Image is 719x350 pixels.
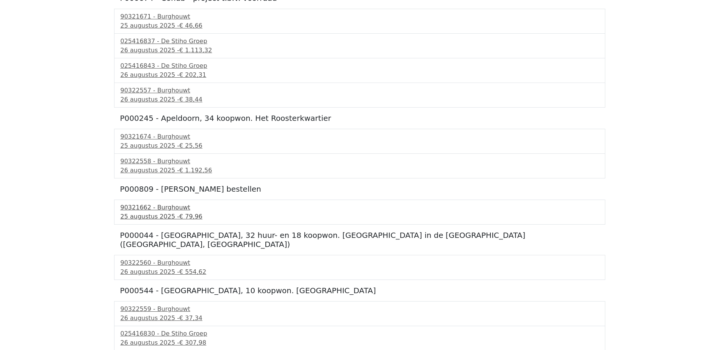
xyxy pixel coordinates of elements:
h5: P000544 - [GEOGRAPHIC_DATA], 10 koopwon. [GEOGRAPHIC_DATA] [120,286,599,295]
span: € 554,62 [179,268,206,275]
span: € 1.113,32 [179,47,212,54]
div: 26 augustus 2025 - [121,95,599,104]
div: 90322557 - Burghouwt [121,86,599,95]
a: 90321674 - Burghouwt25 augustus 2025 -€ 25,56 [121,132,599,150]
div: 90322560 - Burghouwt [121,258,599,267]
a: 025416843 - De Stiho Groep26 augustus 2025 -€ 202,31 [121,61,599,80]
div: 025416830 - De Stiho Groep [121,329,599,338]
div: 90322559 - Burghouwt [121,305,599,314]
a: 90321671 - Burghouwt25 augustus 2025 -€ 46,66 [121,12,599,30]
div: 90321674 - Burghouwt [121,132,599,141]
h5: P000044 - [GEOGRAPHIC_DATA], 32 huur- en 18 koopwon. [GEOGRAPHIC_DATA] in de [GEOGRAPHIC_DATA] ([... [120,231,599,249]
div: 26 augustus 2025 - [121,338,599,347]
div: 25 augustus 2025 - [121,21,599,30]
div: 26 augustus 2025 - [121,70,599,80]
div: 025416843 - De Stiho Groep [121,61,599,70]
div: 025416837 - De Stiho Groep [121,37,599,46]
span: € 202,31 [179,71,206,78]
span: € 25,56 [179,142,202,149]
span: € 79,96 [179,213,202,220]
a: 90322559 - Burghouwt26 augustus 2025 -€ 37,34 [121,305,599,323]
a: 025416837 - De Stiho Groep26 augustus 2025 -€ 1.113,32 [121,37,599,55]
div: 90321662 - Burghouwt [121,203,599,212]
div: 26 augustus 2025 - [121,314,599,323]
a: 90321662 - Burghouwt25 augustus 2025 -€ 79,96 [121,203,599,221]
span: € 46,66 [179,22,202,29]
span: € 38,44 [179,96,202,103]
a: 025416830 - De Stiho Groep26 augustus 2025 -€ 307,98 [121,329,599,347]
div: 26 augustus 2025 - [121,46,599,55]
span: € 37,34 [179,314,202,322]
a: 90322557 - Burghouwt26 augustus 2025 -€ 38,44 [121,86,599,104]
h5: P000809 - [PERSON_NAME] bestellen [120,184,599,194]
h5: P000245 - Apeldoorn, 34 koopwon. Het Roosterkwartier [120,114,599,123]
span: € 307,98 [179,339,206,346]
div: 90322558 - Burghouwt [121,157,599,166]
div: 25 augustus 2025 - [121,212,599,221]
a: 90322558 - Burghouwt26 augustus 2025 -€ 1.192,56 [121,157,599,175]
div: 26 augustus 2025 - [121,267,599,277]
span: € 1.192,56 [179,167,212,174]
div: 90321671 - Burghouwt [121,12,599,21]
div: 26 augustus 2025 - [121,166,599,175]
div: 25 augustus 2025 - [121,141,599,150]
a: 90322560 - Burghouwt26 augustus 2025 -€ 554,62 [121,258,599,277]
